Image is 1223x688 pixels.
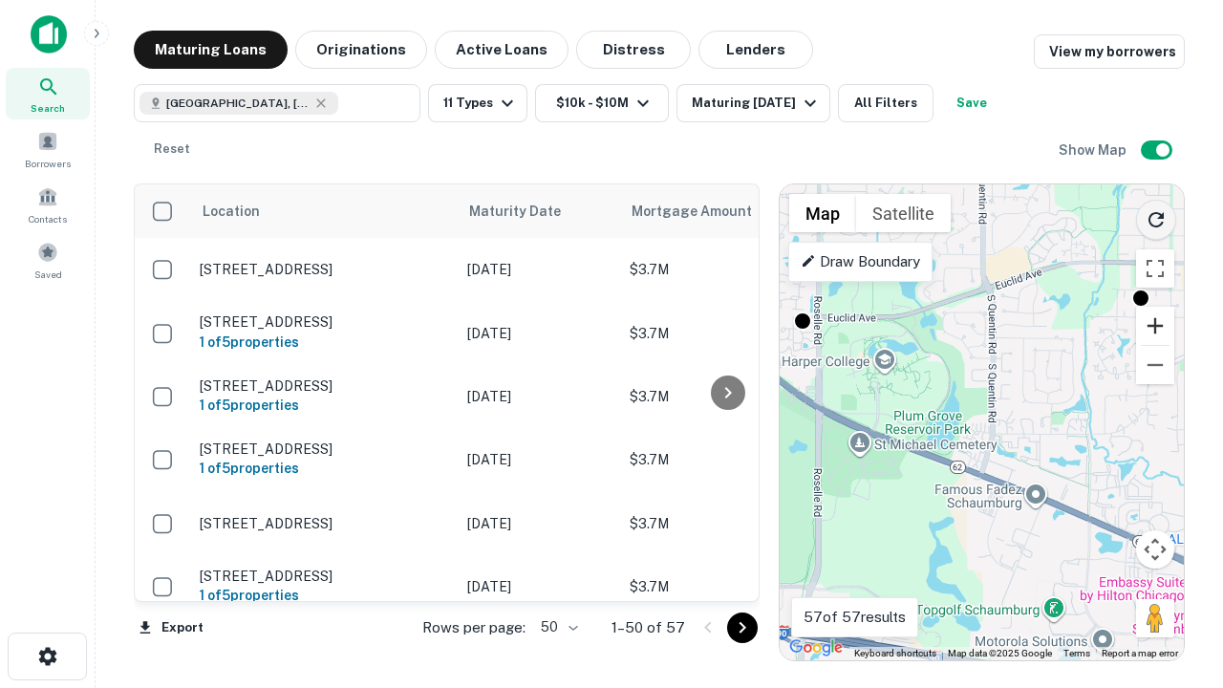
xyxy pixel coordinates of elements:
a: Report a map error [1102,648,1178,658]
button: Lenders [698,31,813,69]
button: 11 Types [428,84,527,122]
span: Contacts [29,211,67,226]
th: Mortgage Amount [620,184,830,238]
a: Contacts [6,179,90,230]
button: Zoom out [1136,346,1174,384]
button: Distress [576,31,691,69]
span: Location [202,200,260,223]
h6: 1 of 5 properties [200,458,448,479]
p: [STREET_ADDRESS] [200,261,448,278]
span: [GEOGRAPHIC_DATA], [GEOGRAPHIC_DATA] [166,95,310,112]
span: Map data ©2025 Google [948,648,1052,658]
th: Location [190,184,458,238]
p: [STREET_ADDRESS] [200,441,448,458]
button: Toggle fullscreen view [1136,249,1174,288]
h6: 1 of 5 properties [200,585,448,606]
button: Maturing Loans [134,31,288,69]
p: [DATE] [467,449,611,470]
p: [STREET_ADDRESS] [200,377,448,395]
p: $3.7M [630,513,821,534]
p: [DATE] [467,576,611,597]
button: Show satellite imagery [856,194,951,232]
a: Borrowers [6,123,90,175]
p: Draw Boundary [801,250,920,273]
button: All Filters [838,84,933,122]
button: Originations [295,31,427,69]
p: $3.7M [630,259,821,280]
p: [DATE] [467,386,611,407]
p: 57 of 57 results [804,606,906,629]
a: Saved [6,234,90,286]
span: Saved [34,267,62,282]
button: Reset [141,130,203,168]
a: Open this area in Google Maps (opens a new window) [784,635,848,660]
button: Export [134,613,208,642]
h6: 1 of 5 properties [200,395,448,416]
p: [STREET_ADDRESS] [200,313,448,331]
p: $3.7M [630,576,821,597]
p: $3.7M [630,449,821,470]
img: Google [784,635,848,660]
button: Save your search to get updates of matches that match your search criteria. [941,84,1002,122]
p: $3.7M [630,323,821,344]
button: Reload search area [1136,200,1176,240]
button: $10k - $10M [535,84,669,122]
div: Maturing [DATE] [692,92,822,115]
div: 50 [533,613,581,641]
p: $3.7M [630,386,821,407]
p: [STREET_ADDRESS] [200,515,448,532]
div: 0 0 [780,184,1184,660]
button: Go to next page [727,613,758,643]
button: Show street map [789,194,856,232]
p: [DATE] [467,513,611,534]
button: Maturing [DATE] [676,84,830,122]
a: Search [6,68,90,119]
iframe: Chat Widget [1127,474,1223,566]
button: Active Loans [435,31,569,69]
span: Search [31,100,65,116]
a: Terms (opens in new tab) [1063,648,1090,658]
p: 1–50 of 57 [611,616,685,639]
h6: Show Map [1059,140,1129,161]
button: Drag Pegman onto the map to open Street View [1136,599,1174,637]
span: Borrowers [25,156,71,171]
p: [STREET_ADDRESS] [200,568,448,585]
button: Keyboard shortcuts [854,647,936,660]
span: Mortgage Amount [632,200,777,223]
button: Zoom in [1136,307,1174,345]
p: [DATE] [467,323,611,344]
p: Rows per page: [422,616,526,639]
h6: 1 of 5 properties [200,332,448,353]
p: [DATE] [467,259,611,280]
img: capitalize-icon.png [31,15,67,54]
span: Maturity Date [469,200,586,223]
th: Maturity Date [458,184,620,238]
a: View my borrowers [1034,34,1185,69]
